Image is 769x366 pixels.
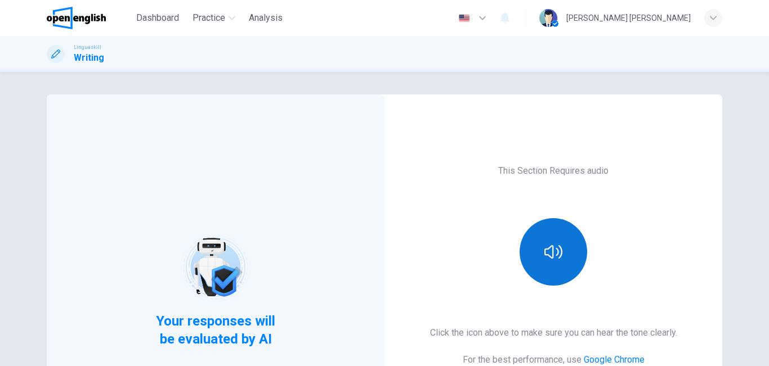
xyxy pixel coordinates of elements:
a: OpenEnglish logo [47,7,132,29]
img: robot icon [180,232,251,303]
span: Analysis [249,11,283,25]
img: OpenEnglish logo [47,7,106,29]
span: Your responses will be evaluated by AI [147,312,284,348]
img: Profile picture [539,9,557,27]
span: Linguaskill [74,43,101,51]
h1: Writing [74,51,104,65]
a: Google Chrome [584,354,645,365]
span: Dashboard [136,11,179,25]
button: Dashboard [132,8,184,28]
span: Practice [193,11,225,25]
img: en [457,14,471,22]
button: Analysis [244,8,287,28]
div: [PERSON_NAME] [PERSON_NAME] [566,11,691,25]
button: Practice [188,8,240,28]
h6: Click the icon above to make sure you can hear the tone clearly. [430,326,677,340]
h6: This Section Requires audio [498,164,609,178]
